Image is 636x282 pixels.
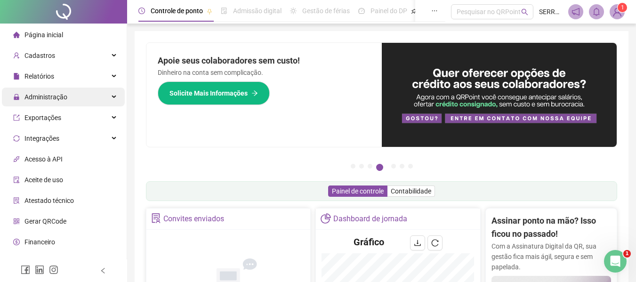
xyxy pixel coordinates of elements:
[138,8,145,14] span: clock-circle
[290,8,297,14] span: sun
[521,8,528,16] span: search
[13,52,20,59] span: user-add
[13,239,20,245] span: dollar
[49,265,58,274] span: instagram
[151,7,203,15] span: Controle de ponto
[618,3,627,12] sup: Atualize o seu contato no menu Meus Dados
[169,88,248,98] span: Solicite Mais Informações
[572,8,580,16] span: notification
[411,8,417,14] span: pushpin
[431,8,438,14] span: ellipsis
[391,164,396,169] button: 5
[604,250,627,273] iframe: Intercom live chat
[592,8,601,16] span: bell
[408,164,413,169] button: 7
[207,8,212,14] span: pushpin
[333,211,407,227] div: Dashboard de jornada
[391,187,431,195] span: Contabilidade
[24,135,59,142] span: Integrações
[24,238,55,246] span: Financeiro
[24,31,63,39] span: Página inicial
[376,164,383,171] button: 4
[13,73,20,80] span: file
[623,250,631,258] span: 1
[151,213,161,223] span: solution
[491,241,611,272] p: Com a Assinatura Digital da QR, sua gestão fica mais ágil, segura e sem papelada.
[302,7,350,15] span: Gestão de férias
[610,5,624,19] img: 74752
[13,156,20,162] span: api
[24,176,63,184] span: Aceite de uso
[382,43,617,147] img: banner%2Fa8ee1423-cce5-4ffa-a127-5a2d429cc7d8.png
[358,8,365,14] span: dashboard
[24,73,54,80] span: Relatórios
[21,265,30,274] span: facebook
[24,155,63,163] span: Acesso à API
[414,239,421,247] span: download
[400,164,404,169] button: 6
[491,214,611,241] h2: Assinar ponto na mão? Isso ficou no passado!
[24,218,66,225] span: Gerar QRCode
[251,90,258,97] span: arrow-right
[24,197,74,204] span: Atestado técnico
[158,81,270,105] button: Solicite Mais Informações
[370,7,407,15] span: Painel do DP
[13,94,20,100] span: lock
[13,114,20,121] span: export
[221,8,227,14] span: file-done
[431,239,439,247] span: reload
[13,218,20,225] span: qrcode
[233,7,282,15] span: Admissão digital
[13,197,20,204] span: solution
[24,114,61,121] span: Exportações
[368,164,372,169] button: 3
[100,267,106,274] span: left
[13,177,20,183] span: audit
[158,54,370,67] h2: Apoie seus colaboradores sem custo!
[332,187,384,195] span: Painel de controle
[24,93,67,101] span: Administração
[13,32,20,38] span: home
[163,211,224,227] div: Convites enviados
[24,52,55,59] span: Cadastros
[354,235,384,249] h4: Gráfico
[321,213,330,223] span: pie-chart
[35,265,44,274] span: linkedin
[539,7,563,17] span: SERRARA
[13,135,20,142] span: sync
[158,67,370,78] p: Dinheiro na conta sem complicação.
[24,259,72,266] span: Central de ajuda
[621,4,624,11] span: 1
[351,164,355,169] button: 1
[359,164,364,169] button: 2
